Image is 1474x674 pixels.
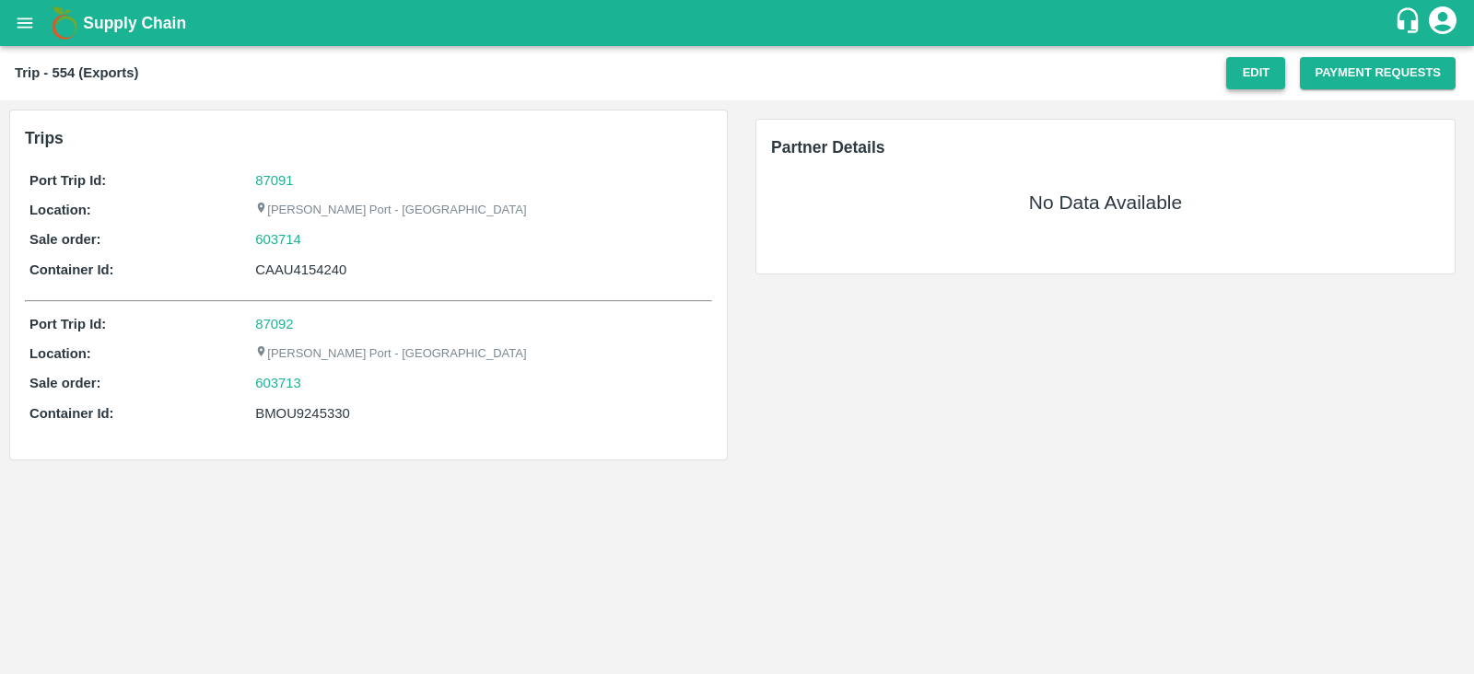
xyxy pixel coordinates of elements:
[29,173,106,188] b: Port Trip Id:
[29,232,101,247] b: Sale order:
[4,2,46,44] button: open drawer
[29,376,101,390] b: Sale order:
[255,317,293,331] a: 87092
[255,202,526,219] p: [PERSON_NAME] Port - [GEOGRAPHIC_DATA]
[1300,57,1456,89] button: Payment Requests
[83,14,186,32] b: Supply Chain
[29,262,114,277] b: Container Id:
[46,5,83,41] img: logo
[1394,6,1426,40] div: customer-support
[1029,190,1182,215] h5: No Data Available
[29,346,91,361] b: Location:
[29,203,91,217] b: Location:
[771,138,885,157] span: Partner Details
[83,10,1394,36] a: Supply Chain
[29,317,106,331] b: Port Trip Id:
[255,403,708,424] div: BMOU9245330
[255,260,708,280] div: CAAU4154240
[15,65,138,80] b: Trip - 554 (Exports)
[255,173,293,188] a: 87091
[25,129,64,147] b: Trips
[1226,57,1285,89] button: Edit
[255,345,526,363] p: [PERSON_NAME] Port - [GEOGRAPHIC_DATA]
[255,373,301,393] a: 603713
[255,229,301,250] a: 603714
[29,406,114,421] b: Container Id:
[1426,4,1459,42] div: account of current user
